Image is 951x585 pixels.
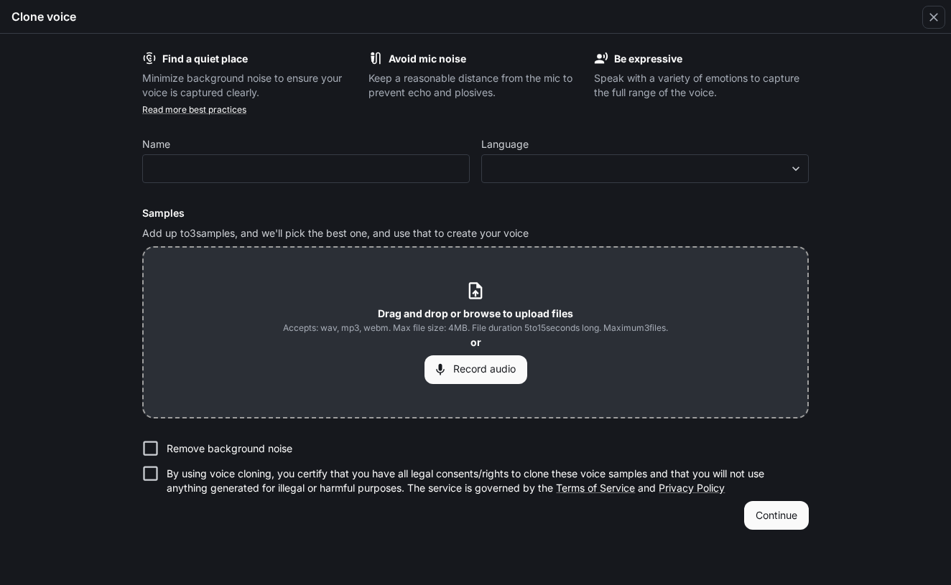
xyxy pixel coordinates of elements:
[744,501,809,530] button: Continue
[659,482,725,494] a: Privacy Policy
[167,441,292,456] p: Remove background noise
[556,482,635,494] a: Terms of Service
[142,206,809,220] h6: Samples
[614,52,682,65] b: Be expressive
[283,321,668,335] span: Accepts: wav, mp3, webm. Max file size: 4MB. File duration 5 to 15 seconds long. Maximum 3 files.
[368,71,583,100] p: Keep a reasonable distance from the mic to prevent echo and plosives.
[167,467,797,495] p: By using voice cloning, you certify that you have all legal consents/rights to clone these voice ...
[162,52,248,65] b: Find a quiet place
[470,336,481,348] b: or
[389,52,466,65] b: Avoid mic noise
[378,307,573,319] b: Drag and drop or browse to upload files
[425,355,527,384] button: Record audio
[481,139,529,149] p: Language
[11,9,76,24] h5: Clone voice
[142,226,809,240] p: Add up to 3 samples, and we'll pick the best one, and use that to create your voice
[594,71,809,100] p: Speak with a variety of emotions to capture the full range of the voice.
[142,71,357,100] p: Minimize background noise to ensure your voice is captured clearly.
[142,139,170,149] p: Name
[482,162,808,176] div: ​
[142,104,246,115] a: Read more best practices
